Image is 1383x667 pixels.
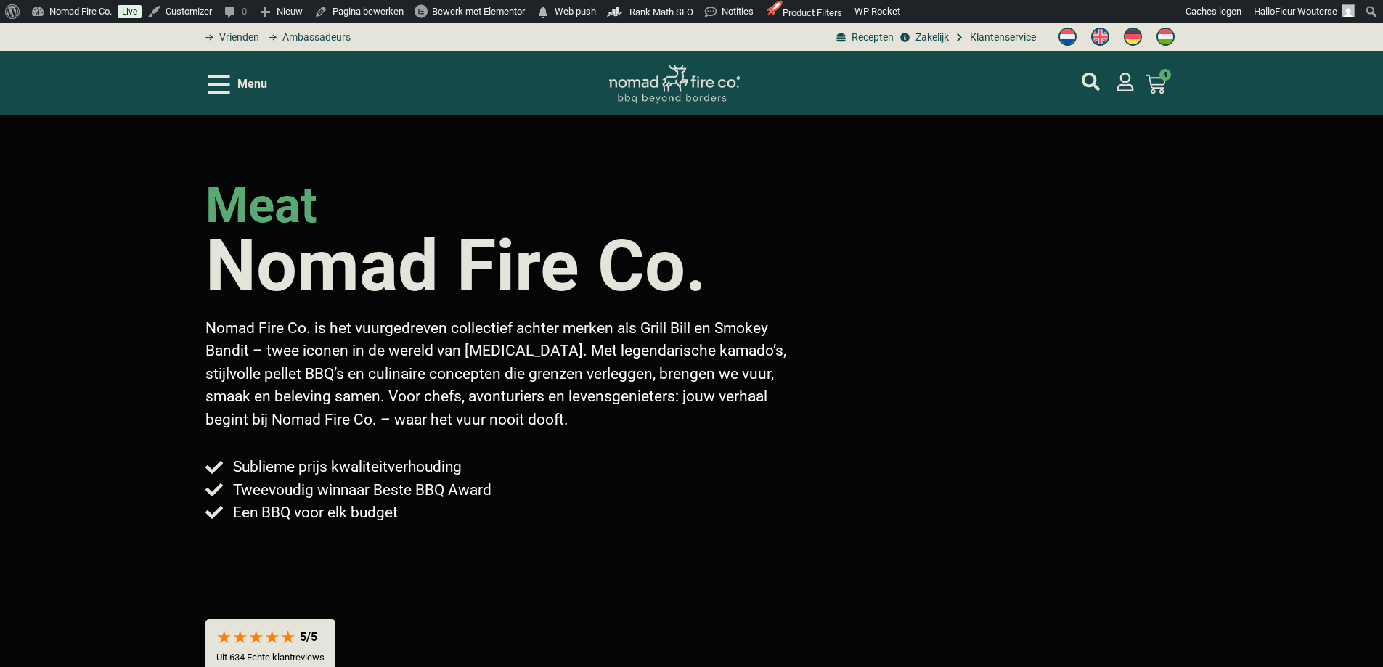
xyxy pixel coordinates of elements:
span: Recepten [848,30,894,45]
a: mijn account [1082,73,1100,91]
div: 5/5 [300,630,317,644]
a: Switch to Duits [1117,24,1149,50]
span: Vrienden [216,30,259,45]
img: Engels [1091,28,1109,46]
img: Nederlands [1058,28,1077,46]
span:  [536,2,550,22]
a: Switch to Engels [1084,24,1117,50]
a: grill bill ambassadors [263,30,350,45]
p: Nomad Fire Co. is het vuurgedreven collectief achter merken als Grill Bill en Smokey Bandit – twe... [205,317,798,432]
a: grill bill zakeljk [897,30,948,45]
a: grill bill vrienden [200,30,259,45]
span: Bewerk met Elementor [432,6,525,17]
div: Open/Close Menu [208,72,267,97]
a: Switch to Hongaars [1149,24,1182,50]
span: Zakelijk [912,30,949,45]
span: Tweevoudig winnaar Beste BBQ Award [229,479,491,502]
h2: meat [205,181,317,230]
span: Menu [237,75,267,93]
span: Fleur Wouterse [1275,6,1337,17]
img: Hongaars [1156,28,1175,46]
a: grill bill klantenservice [952,30,1036,45]
span: Ambassadeurs [279,30,351,45]
img: Duits [1124,28,1142,46]
img: Nomad Logo [609,65,740,104]
span: Rank Math SEO [629,7,693,17]
p: Uit 634 Echte klantreviews [216,652,325,663]
img: Avatar of Fleur Wouterse [1342,4,1355,17]
span: 4 [1159,69,1171,81]
span: Klantenservice [966,30,1036,45]
a: BBQ recepten [834,30,894,45]
a: mijn account [1116,73,1135,91]
a: Live [118,5,142,18]
span: Sublieme prijs kwaliteitverhouding [229,456,462,478]
h1: Nomad Fire Co. [205,230,706,302]
a: 4 [1128,65,1183,103]
span: Een BBQ voor elk budget [229,502,398,524]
